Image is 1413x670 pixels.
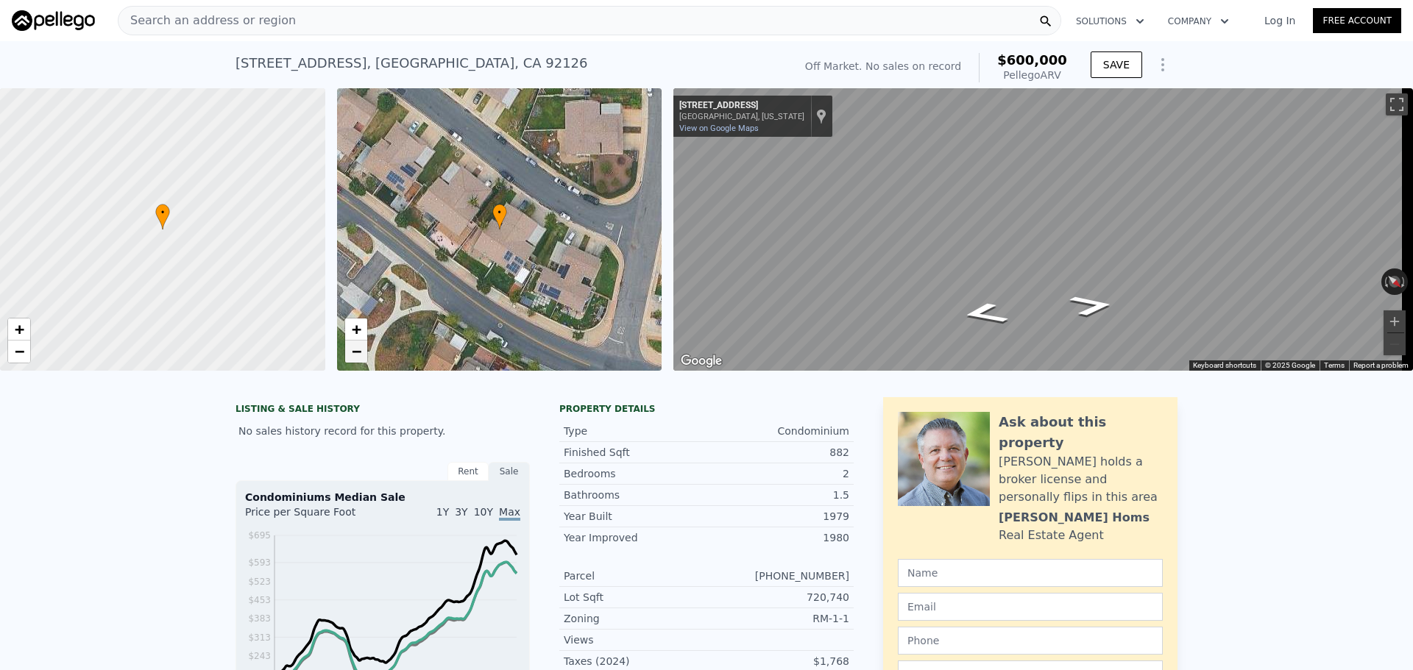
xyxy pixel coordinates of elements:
[999,412,1163,453] div: Ask about this property
[1384,310,1406,332] button: Zoom in
[564,509,706,524] div: Year Built
[898,627,1163,655] input: Phone
[679,100,804,112] div: [STREET_ADDRESS]
[492,206,507,219] span: •
[564,424,706,438] div: Type
[706,509,849,524] div: 1979
[679,112,804,121] div: [GEOGRAPHIC_DATA], [US_STATE]
[706,590,849,605] div: 720,740
[564,466,706,481] div: Bedrooms
[1247,13,1313,28] a: Log In
[999,509,1150,527] div: [PERSON_NAME] Homs
[706,611,849,626] div: RM-1-1
[679,124,759,133] a: View on Google Maps
[564,530,706,545] div: Year Improved
[564,611,706,626] div: Zoning
[706,466,849,481] div: 2
[248,557,271,568] tspan: $593
[1193,360,1256,371] button: Keyboard shortcuts
[235,418,530,444] div: No sales history record for this property.
[706,424,849,438] div: Condominium
[499,506,520,521] span: Max
[816,108,826,124] a: Show location on map
[677,352,726,371] img: Google
[997,68,1067,82] div: Pellego ARV
[564,569,706,583] div: Parcel
[999,527,1104,544] div: Real Estate Agent
[8,318,30,341] a: Zoom in
[997,52,1067,68] span: $600,000
[1148,50,1177,79] button: Show Options
[455,506,467,518] span: 3Y
[12,10,95,31] img: Pellego
[1091,51,1142,78] button: SAVE
[1064,8,1156,35] button: Solutions
[1400,268,1409,295] button: Rotate clockwise
[898,593,1163,621] input: Email
[248,613,271,624] tspan: $383
[248,530,271,541] tspan: $695
[235,53,588,74] div: [STREET_ADDRESS] , [GEOGRAPHIC_DATA] , CA 92126
[1265,361,1315,369] span: © 2025 Google
[447,462,489,481] div: Rent
[1384,333,1406,355] button: Zoom out
[999,453,1163,506] div: [PERSON_NAME] holds a broker license and personally flips in this area
[248,595,271,605] tspan: $453
[8,341,30,363] a: Zoom out
[155,204,170,229] div: •
[155,206,170,219] span: •
[15,320,24,338] span: +
[118,12,296,29] span: Search an address or region
[235,403,530,418] div: LISTING & SALE HISTORY
[941,297,1029,329] path: Go East, Summerdale Rd
[245,505,383,528] div: Price per Square Foot
[805,59,961,74] div: Off Market. No sales on record
[248,651,271,661] tspan: $243
[706,488,849,502] div: 1.5
[245,490,520,505] div: Condominiums Median Sale
[564,488,706,502] div: Bathrooms
[564,590,706,605] div: Lot Sqft
[436,506,449,518] span: 1Y
[564,632,706,647] div: Views
[677,352,726,371] a: Open this area in Google Maps (opens a new window)
[898,559,1163,587] input: Name
[1353,361,1409,369] a: Report a problem
[351,342,361,360] span: −
[492,204,507,229] div: •
[248,577,271,587] tspan: $523
[345,341,367,363] a: Zoom out
[1051,290,1133,321] path: Go Northwest, Summerdale Rd
[559,403,854,415] div: Property details
[489,462,530,481] div: Sale
[248,632,271,643] tspan: $313
[345,318,367,341] a: Zoom in
[673,88,1413,371] div: Map
[564,445,706,460] div: Finished Sqft
[1156,8,1241,35] button: Company
[706,445,849,460] div: 882
[1386,93,1408,115] button: Toggle fullscreen view
[1313,8,1401,33] a: Free Account
[474,506,493,518] span: 10Y
[15,342,24,360] span: −
[1324,361,1345,369] a: Terms (opens in new tab)
[564,654,706,669] div: Taxes (2024)
[1381,268,1409,294] button: Reset the view
[706,654,849,669] div: $1,768
[706,530,849,545] div: 1980
[706,569,849,583] div: [PHONE_NUMBER]
[673,88,1413,371] div: Street View
[351,320,361,338] span: +
[1381,268,1389,295] button: Rotate counterclockwise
